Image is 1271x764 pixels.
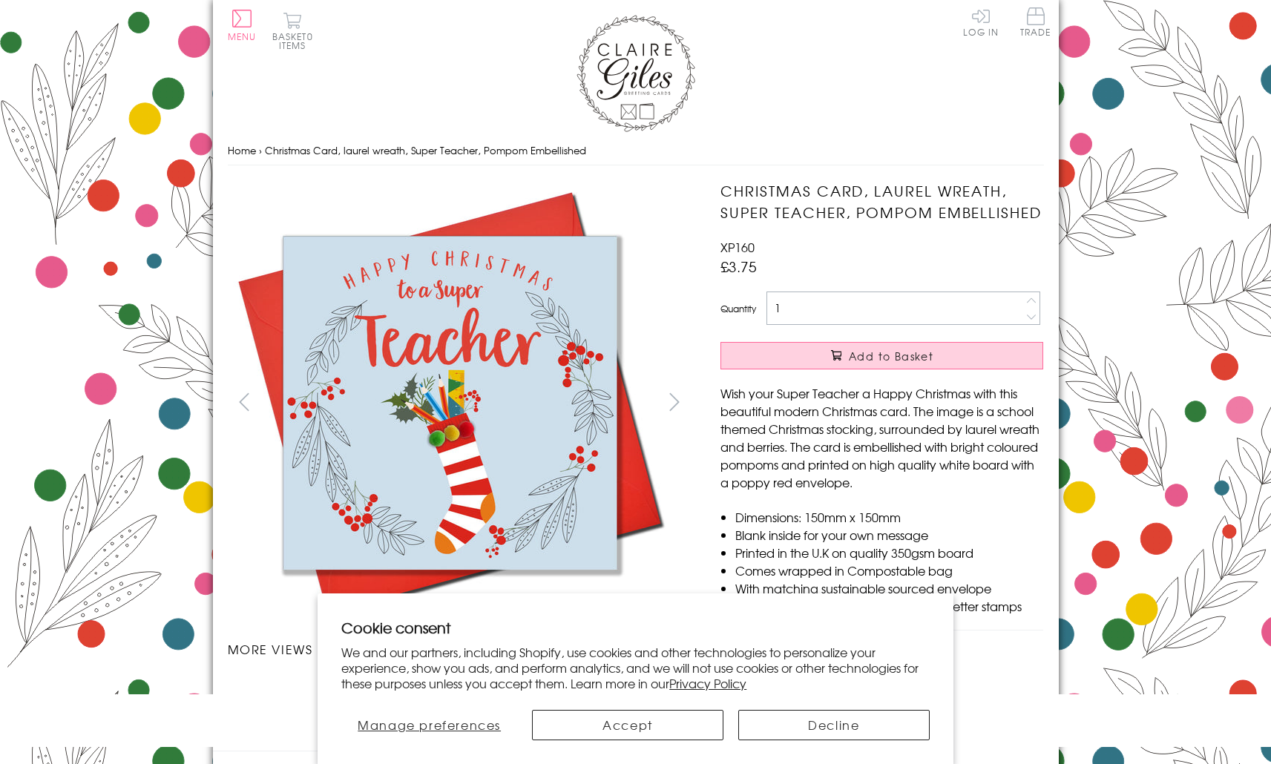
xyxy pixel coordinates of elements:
[720,180,1043,223] h1: Christmas Card, laurel wreath, Super Teacher, Pompom Embellished
[720,238,755,256] span: XP160
[849,349,933,363] span: Add to Basket
[228,10,257,41] button: Menu
[228,143,256,157] a: Home
[963,7,999,36] a: Log In
[720,384,1043,491] p: Wish your Super Teacher a Happy Christmas with this beautiful modern Christmas card. The image is...
[341,710,517,740] button: Manage preferences
[577,15,695,132] img: Claire Giles Greetings Cards
[341,617,930,638] h2: Cookie consent
[358,716,501,734] span: Manage preferences
[735,544,1043,562] li: Printed in the U.K on quality 350gsm board
[738,710,930,740] button: Decline
[669,674,746,692] a: Privacy Policy
[532,710,723,740] button: Accept
[227,180,672,625] img: Christmas Card, laurel wreath, Super Teacher, Pompom Embellished
[228,136,1044,166] nav: breadcrumbs
[720,302,756,315] label: Quantity
[265,143,586,157] span: Christmas Card, laurel wreath, Super Teacher, Pompom Embellished
[720,342,1043,369] button: Add to Basket
[735,562,1043,579] li: Comes wrapped in Compostable bag
[735,579,1043,597] li: With matching sustainable sourced envelope
[259,143,262,157] span: ›
[691,180,1136,625] img: Christmas Card, laurel wreath, Super Teacher, Pompom Embellished
[657,385,691,418] button: next
[228,673,692,705] ul: Carousel Pagination
[735,526,1043,544] li: Blank inside for your own message
[228,640,692,658] h3: More views
[1020,7,1051,39] a: Trade
[228,673,344,705] li: Carousel Page 1 (Current Slide)
[720,256,757,277] span: £3.75
[279,30,313,52] span: 0 items
[272,12,313,50] button: Basket0 items
[228,385,261,418] button: prev
[228,30,257,43] span: Menu
[341,645,930,691] p: We and our partners, including Shopify, use cookies and other technologies to personalize your ex...
[1020,7,1051,36] span: Trade
[735,508,1043,526] li: Dimensions: 150mm x 150mm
